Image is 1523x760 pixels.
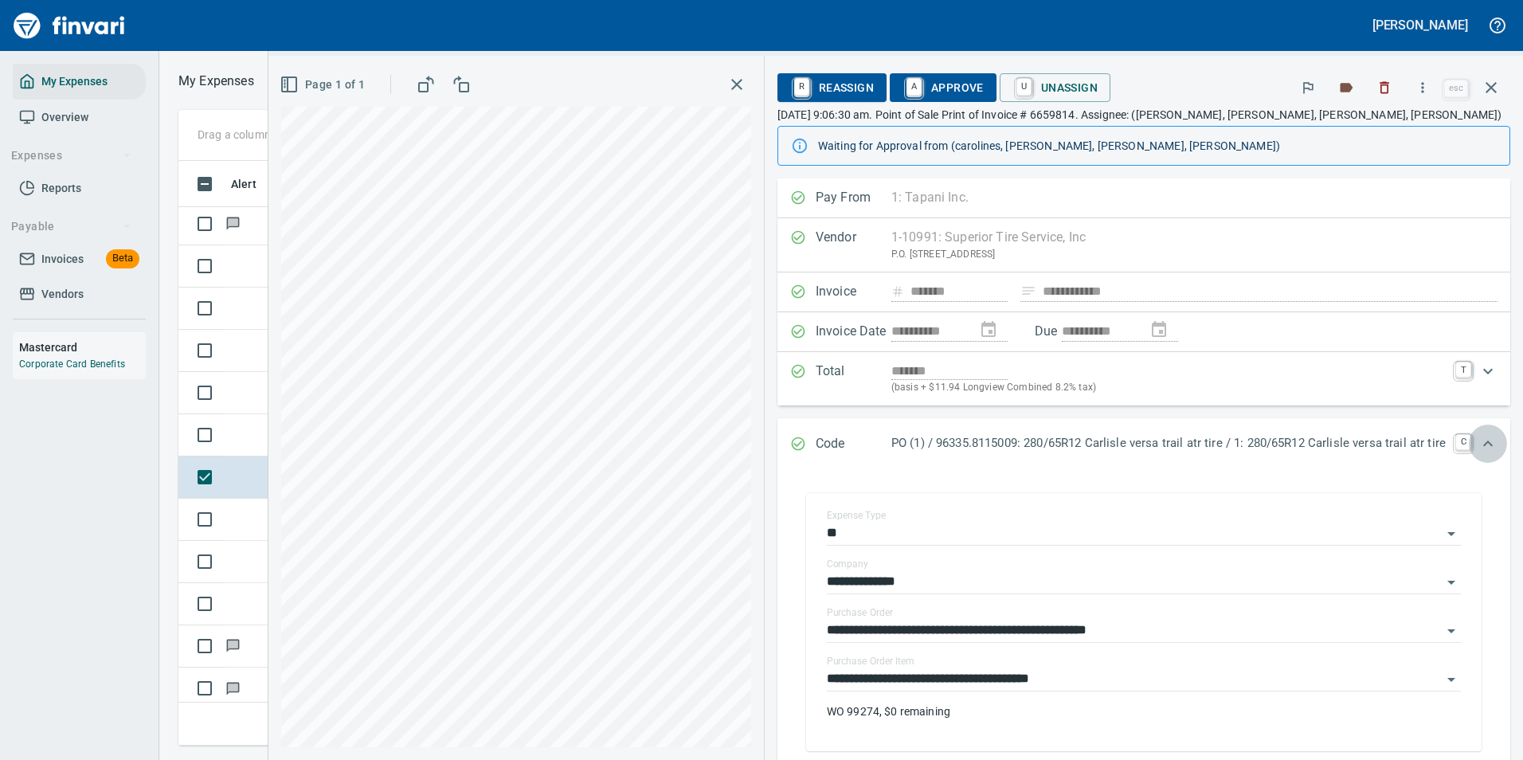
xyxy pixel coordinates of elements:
span: Overview [41,108,88,127]
span: Beta [106,249,139,268]
span: Has messages [225,641,241,651]
button: Payable [5,212,138,241]
h5: [PERSON_NAME] [1372,17,1468,33]
p: [DATE] 9:06:30 am. Point of Sale Print of Invoice # 6659814. Assignee: ([PERSON_NAME], [PERSON_NA... [777,107,1510,123]
span: Has messages [225,218,241,229]
div: Waiting for Approval from (carolines, [PERSON_NAME], [PERSON_NAME], [PERSON_NAME]) [818,131,1497,160]
p: Code [816,434,891,455]
div: Expand [777,352,1510,405]
button: Open [1440,668,1462,691]
button: More [1405,70,1440,105]
a: R [794,78,809,96]
span: Reassign [790,74,874,101]
span: Has messages [225,683,241,693]
button: RReassign [777,73,887,102]
button: Flag [1290,70,1325,105]
a: Vendors [13,276,146,312]
nav: breadcrumb [178,72,254,91]
p: My Expenses [178,72,254,91]
a: C [1455,434,1471,450]
span: Alert [231,174,256,194]
button: AApprove [890,73,996,102]
button: Open [1440,620,1462,642]
a: Overview [13,100,146,135]
span: Reports [41,178,81,198]
label: Company [827,559,868,569]
a: Reports [13,170,146,206]
span: My Expenses [41,72,108,92]
span: Alert [231,174,277,194]
span: Page 1 of 1 [283,75,365,95]
p: (basis + $11.94 Longview Combined 8.2% tax) [891,380,1446,396]
a: A [906,78,922,96]
button: Page 1 of 1 [276,70,371,100]
p: Drag a column heading here to group the table [198,127,431,143]
button: Expenses [5,141,138,170]
a: U [1016,78,1032,96]
a: My Expenses [13,64,146,100]
span: Close invoice [1440,69,1510,107]
a: Corporate Card Benefits [19,358,125,370]
span: Invoices [41,249,84,269]
span: Expenses [11,146,131,166]
span: Payable [11,217,131,237]
p: Total [816,362,891,396]
h6: Mastercard [19,339,146,356]
p: WO 99274, $0 remaining [827,703,1461,719]
label: Purchase Order Item [827,656,914,666]
button: Discard [1367,70,1402,105]
p: PO (1) / 96335.8115009: 280/65R12 Carlisle versa trail atr tire / 1: 280/65R12 Carlisle versa tra... [891,434,1446,452]
span: Unassign [1012,74,1098,101]
button: [PERSON_NAME] [1368,13,1472,37]
a: esc [1444,80,1468,97]
button: Open [1440,523,1462,545]
span: Vendors [41,284,84,304]
div: Expand [777,418,1510,471]
a: T [1455,362,1471,378]
img: Finvari [10,6,129,45]
label: Purchase Order [827,608,893,617]
button: Open [1440,571,1462,594]
button: UUnassign [1000,73,1110,102]
label: Expense Type [827,511,886,520]
a: InvoicesBeta [13,241,146,277]
span: Approve [902,74,984,101]
button: Labels [1329,70,1364,105]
